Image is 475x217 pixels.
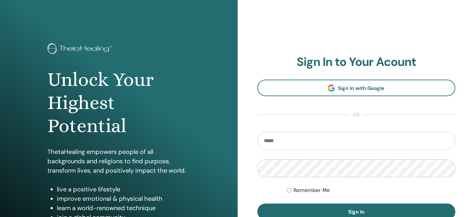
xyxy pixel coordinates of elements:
[294,187,330,194] label: Remember Me
[348,209,364,215] span: Sign In
[47,147,190,175] p: ThetaHealing empowers people of all backgrounds and religions to find purpose, transform lives, a...
[257,80,456,96] a: Sign In with Google
[57,203,190,213] li: learn a world-renowned technique
[287,187,455,194] div: Keep me authenticated indefinitely or until I manually logout
[57,185,190,194] li: live a positive lifestyle
[257,55,456,69] h2: Sign In to Your Acount
[47,68,190,138] h1: Unlock Your Highest Potential
[57,194,190,203] li: improve emotional & physical health
[350,111,363,119] span: or
[338,85,384,91] span: Sign In with Google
